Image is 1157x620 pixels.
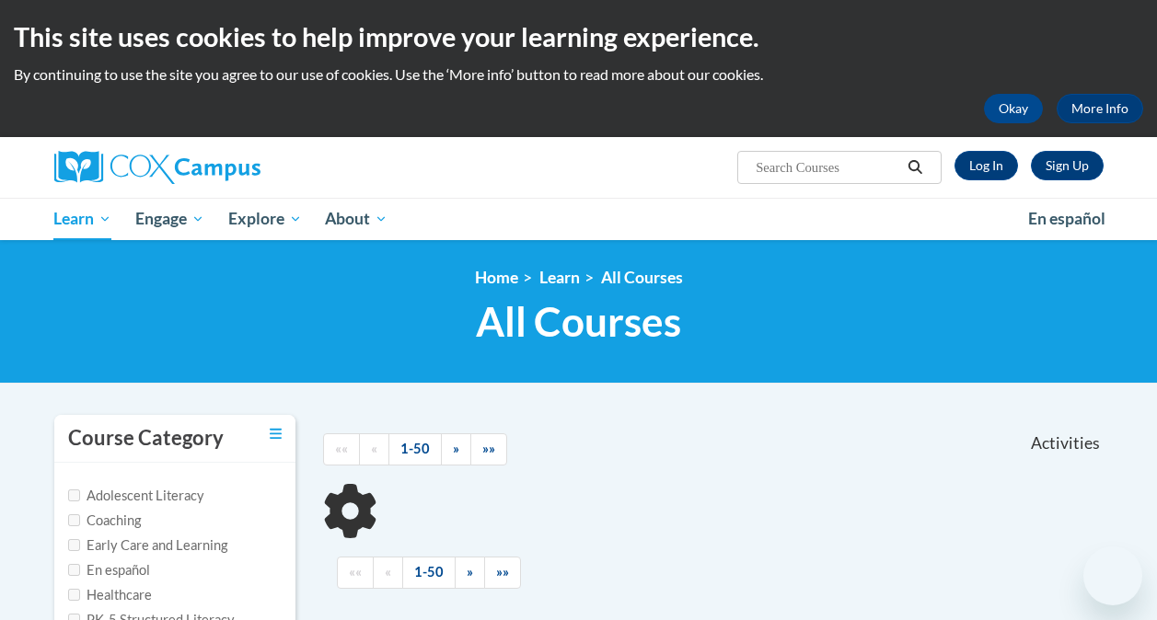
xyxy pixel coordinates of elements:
[1028,209,1105,228] span: En español
[135,208,204,230] span: Engage
[1057,94,1143,123] a: More Info
[216,198,314,240] a: Explore
[228,208,302,230] span: Explore
[984,94,1043,123] button: Okay
[335,441,348,456] span: ««
[1031,151,1104,180] a: Register
[68,486,204,506] label: Adolescent Literacy
[475,268,518,287] a: Home
[68,511,141,531] label: Coaching
[68,585,152,605] label: Healthcare
[42,198,124,240] a: Learn
[470,433,507,465] a: End
[349,564,362,580] span: ««
[402,557,456,589] a: 1-50
[14,18,1143,55] h2: This site uses cookies to help improve your learning experience.
[68,564,80,576] input: Checkbox for Options
[337,557,374,589] a: Begining
[68,535,227,556] label: Early Care and Learning
[325,208,388,230] span: About
[601,268,683,287] a: All Courses
[313,198,399,240] a: About
[1031,433,1100,454] span: Activities
[484,557,521,589] a: End
[323,433,360,465] a: Begining
[123,198,216,240] a: Engage
[482,441,495,456] span: »»
[54,151,386,184] a: Cox Campus
[476,297,681,346] span: All Courses
[1083,546,1142,605] iframe: Button to launch messaging window
[467,564,473,580] span: »
[455,557,485,589] a: Next
[388,433,442,465] a: 1-50
[359,433,389,465] a: Previous
[68,560,150,580] label: En español
[68,539,80,551] input: Checkbox for Options
[373,557,403,589] a: Previous
[68,514,80,526] input: Checkbox for Options
[539,268,580,287] a: Learn
[40,198,1117,240] div: Main menu
[1016,200,1117,238] a: En español
[371,441,377,456] span: «
[68,489,80,501] input: Checkbox for Options
[496,564,509,580] span: »»
[14,64,1143,85] p: By continuing to use the site you agree to our use of cookies. Use the ‘More info’ button to read...
[68,589,80,601] input: Checkbox for Options
[453,441,459,456] span: »
[54,151,260,184] img: Cox Campus
[441,433,471,465] a: Next
[385,564,391,580] span: «
[754,156,901,178] input: Search Courses
[901,156,929,178] button: Search
[68,424,224,453] h3: Course Category
[53,208,111,230] span: Learn
[955,151,1018,180] a: Log In
[270,424,282,444] a: Toggle collapse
